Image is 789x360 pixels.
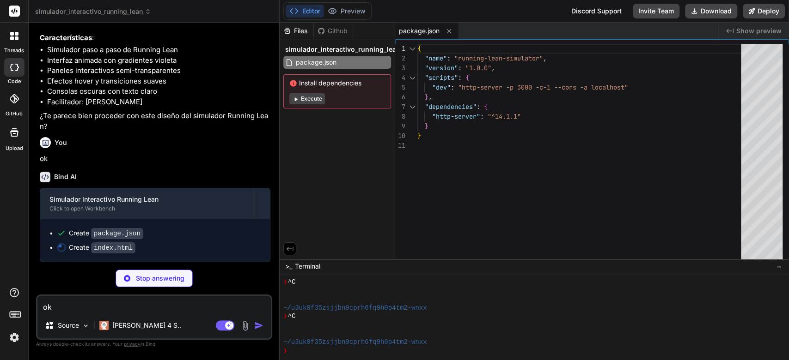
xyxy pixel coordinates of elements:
[69,228,143,238] div: Create
[254,321,263,330] img: icon
[395,73,405,83] div: 4
[283,278,288,287] span: ❯
[124,341,141,347] span: privacy
[458,64,462,72] span: :
[417,132,421,140] span: }
[288,278,296,287] span: ^C
[91,228,143,239] code: package.json
[395,112,405,121] div: 8
[458,83,628,91] span: "http-server -p 3000 -c-1 --cors -a localhost"
[465,64,491,72] span: "1.0.0"
[6,110,23,118] label: GitHub
[428,93,432,101] span: ,
[454,54,543,62] span: "running-lean-simulator"
[6,144,23,152] label: Upload
[324,5,369,18] button: Preview
[743,4,785,18] button: Deploy
[40,111,270,132] p: ¿Te parece bien proceder con este diseño del simulador Running Lean?
[295,262,320,271] span: Terminal
[458,73,462,82] span: :
[283,304,427,312] span: ~/u3uk0f35zsjjbn9cprh6fq9h0p4tm2-wnxx
[136,274,184,283] p: Stop answering
[432,83,451,91] span: "dev"
[406,73,418,83] div: Click to collapse the range.
[395,92,405,102] div: 6
[288,312,296,321] span: ^C
[425,93,428,101] span: }
[283,338,427,347] span: ~/u3uk0f35zsjjbn9cprh6fq9h0p4tm2-wnxx
[491,64,495,72] span: ,
[40,33,92,42] strong: Características
[6,330,22,345] img: settings
[286,5,324,18] button: Editor
[399,26,440,36] span: package.json
[69,243,135,252] div: Create
[425,73,458,82] span: "scripts"
[484,102,488,111] span: {
[395,63,405,73] div: 3
[99,321,109,330] img: Claude 4 Sonnet
[395,44,405,54] div: 1
[8,78,21,85] label: code
[47,45,270,55] li: Simulador paso a paso de Running Lean
[4,47,24,54] label: threads
[685,4,737,18] button: Download
[49,195,245,204] div: Simulador Interactivo Running Lean
[425,54,447,62] span: "name"
[395,141,405,150] div: 11
[777,262,782,271] span: −
[58,321,79,330] p: Source
[47,97,270,108] li: Facilitador: [PERSON_NAME]
[36,340,272,348] p: Always double-check its answers. Your in Bind
[314,26,352,36] div: Github
[40,188,255,219] button: Simulador Interactivo Running LeanClick to open Workbench
[566,4,627,18] div: Discord Support
[295,57,337,68] span: package.json
[451,83,454,91] span: :
[425,64,458,72] span: "version"
[285,45,400,54] span: simulador_interactivo_running_lean
[775,259,783,274] button: −
[54,172,77,181] h6: Bind AI
[395,131,405,141] div: 10
[395,102,405,112] div: 7
[49,205,245,212] div: Click to open Workbench
[395,54,405,63] div: 2
[395,83,405,92] div: 5
[47,55,270,66] li: Interfaz animada con gradientes violeta
[47,86,270,97] li: Consolas oscuras con texto claro
[112,321,181,330] p: [PERSON_NAME] 4 S..
[35,7,151,16] span: simulador_interactivo_running_lean
[417,44,421,53] span: {
[425,122,428,130] span: }
[40,154,270,164] p: ok
[406,102,418,112] div: Click to collapse the range.
[47,76,270,87] li: Efectos hover y transiciones suaves
[633,4,679,18] button: Invite Team
[280,26,313,36] div: Files
[283,312,288,321] span: ❯
[543,54,547,62] span: ,
[289,93,325,104] button: Execute
[447,54,451,62] span: :
[425,102,477,111] span: "dependencies"
[488,112,521,120] span: "^14.1.1"
[406,44,418,54] div: Click to collapse the range.
[289,78,385,88] span: Install dependencies
[285,262,292,271] span: >_
[47,66,270,76] li: Paneles interactivos semi-transparentes
[480,112,484,120] span: :
[91,242,135,253] code: index.html
[40,33,270,43] p: :
[283,347,288,355] span: ❯
[465,73,469,82] span: {
[395,121,405,131] div: 9
[55,138,67,147] h6: You
[432,112,480,120] span: "http-server"
[477,102,480,111] span: :
[240,320,251,331] img: attachment
[82,322,90,330] img: Pick Models
[736,26,782,36] span: Show preview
